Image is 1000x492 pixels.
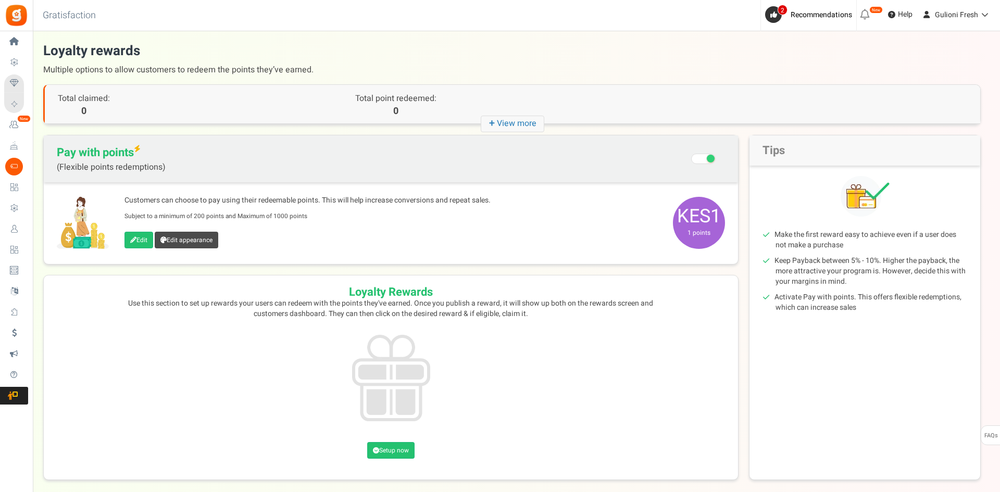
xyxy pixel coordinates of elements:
[43,60,981,79] span: Multiple options to allow customers to redeem the points they’ve earned.
[279,93,512,105] p: Total point redeemed:
[17,115,31,122] em: New
[124,232,153,248] a: Edit
[279,105,512,118] p: 0
[57,162,166,172] span: (Flexible points redemptions)
[43,42,981,79] h1: Loyalty rewards
[841,176,890,217] img: Tips
[57,146,166,172] span: Pay with points
[57,197,109,249] img: Pay with points
[776,230,967,250] li: Make the first reward easy to achieve even if a user does not make a purchase
[984,426,998,446] span: FAQs
[481,116,544,132] i: View more
[58,105,110,118] span: 0
[4,116,28,134] a: New
[895,9,913,20] span: Help
[749,135,980,166] h2: Tips
[676,228,722,237] small: 1 points
[5,4,28,27] img: Gratisfaction
[124,212,307,221] small: Subject to a minimum of 200 points and Maximum of 1000 points
[673,197,725,249] span: KES1
[776,292,967,313] li: Activate Pay with points. This offers flexible redemptions, which can increase sales
[791,9,852,20] span: Recommendations
[489,116,497,131] strong: +
[58,92,110,105] span: Total claimed:
[367,442,415,459] a: Setup now
[778,5,787,15] span: 2
[884,6,917,23] a: Help
[155,232,218,248] a: Edit appearance
[121,298,660,319] p: Use this section to set up rewards your users can redeem with the points they've earned. Once you...
[31,5,107,26] h3: Gratisfaction
[869,6,883,14] em: New
[124,195,662,206] p: Customers can choose to pay using their redeemable points. This will help increase conversions an...
[54,286,728,298] h2: Loyalty Rewards
[935,9,978,20] span: Gulioni Fresh
[765,6,856,23] a: 2 Recommendations
[776,256,967,287] li: Keep Payback between 5% - 10%. Higher the payback, the more attractive your program is. However, ...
